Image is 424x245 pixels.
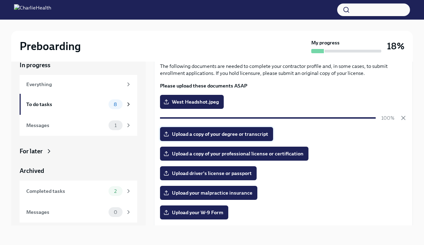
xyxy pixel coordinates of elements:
[110,102,121,107] span: 8
[387,40,404,52] h3: 18%
[160,147,308,161] label: Upload a copy of your professional license or certification
[20,167,137,175] a: Archived
[110,189,121,194] span: 2
[381,114,394,121] p: 100%
[311,39,340,46] strong: My progress
[165,170,252,177] span: Upload driver's license or passport
[20,181,137,202] a: Completed tasks2
[160,166,257,180] label: Upload driver's license or passport
[20,94,137,115] a: To do tasks8
[110,210,121,215] span: 0
[165,98,219,105] span: West Headshot.jpeg
[20,202,137,223] a: Messages0
[20,147,43,155] div: For later
[26,80,123,88] div: Everything
[160,83,247,89] strong: Please upload these documents ASAP
[26,100,106,108] div: To do tasks
[14,4,51,15] img: CharlieHealth
[26,208,106,216] div: Messages
[20,61,137,69] a: In progress
[165,189,252,196] span: Upload your malpractice insurance
[160,127,273,141] label: Upload a copy of your degree or transcript
[400,114,407,121] button: Cancel
[110,123,121,128] span: 1
[160,63,407,77] p: The following documents are needed to complete your contractor profile and, in some cases, to sub...
[160,186,257,200] label: Upload your malpractice insurance
[20,147,137,155] a: For later
[20,115,137,136] a: Messages1
[160,95,224,109] label: West Headshot.jpeg
[26,121,106,129] div: Messages
[165,131,268,138] span: Upload a copy of your degree or transcript
[26,187,106,195] div: Completed tasks
[160,205,228,219] label: Upload your W-9 Form
[165,150,304,157] span: Upload a copy of your professional license or certification
[20,39,81,53] h2: Preboarding
[160,225,407,232] p: For W9, you can find a blank copy of this online.
[165,209,223,216] span: Upload your W-9 Form
[20,75,137,94] a: Everything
